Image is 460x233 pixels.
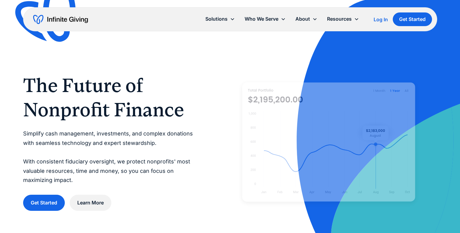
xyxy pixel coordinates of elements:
div: Resources [327,15,351,23]
a: Learn More [70,195,111,211]
div: Solutions [200,12,239,26]
div: About [295,15,310,23]
div: Who We Serve [244,15,278,23]
div: Who We Serve [239,12,290,26]
img: nonprofit donation platform [242,82,415,202]
a: home [33,15,88,24]
div: Resources [322,12,364,26]
h1: The Future of Nonprofit Finance [23,73,196,122]
a: Get Started [392,12,432,26]
a: Log In [373,16,388,23]
div: Solutions [205,15,227,23]
div: Log In [373,17,388,22]
p: Simplify cash management, investments, and complex donations with seamless technology and expert ... [23,129,196,185]
div: About [290,12,322,26]
a: Get Started [23,195,65,211]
